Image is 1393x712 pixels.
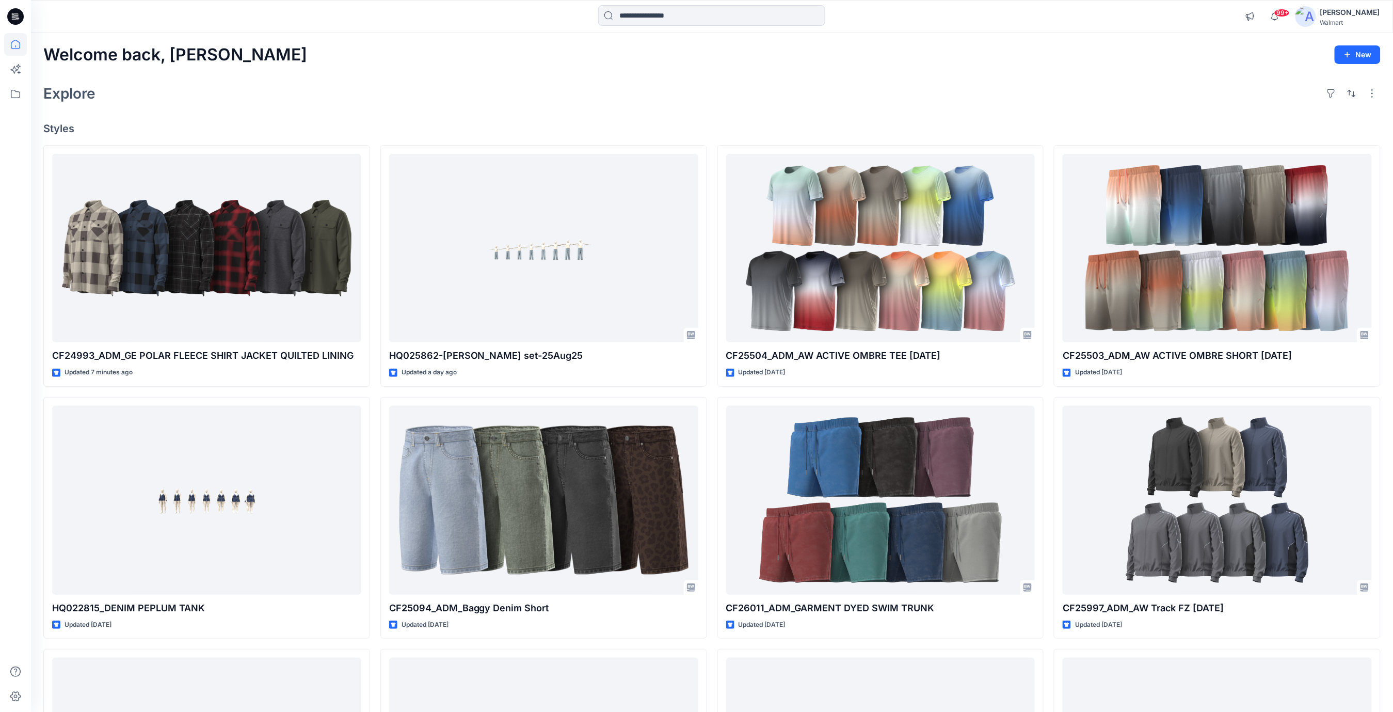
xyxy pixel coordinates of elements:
p: Updated [DATE] [739,620,786,630]
p: Updated [DATE] [1075,620,1122,630]
a: CF25503_ADM_AW ACTIVE OMBRE SHORT 23MAY25 [1063,154,1372,343]
p: CF25997_ADM_AW Track FZ [DATE] [1063,601,1372,615]
p: Updated [DATE] [402,620,449,630]
a: CF24993_ADM_GE POLAR FLEECE SHIRT JACKET QUILTED LINING [52,154,361,343]
p: Updated [DATE] [1075,367,1122,378]
p: CF24993_ADM_GE POLAR FLEECE SHIRT JACKET QUILTED LINING [52,349,361,363]
h2: Explore [43,85,95,102]
p: HQ022815_DENIM PEPLUM TANK [52,601,361,615]
p: Updated a day ago [402,367,457,378]
img: avatar [1295,6,1316,27]
p: Updated [DATE] [739,367,786,378]
h2: Welcome back, [PERSON_NAME] [43,45,307,65]
p: CF25094_ADM_Baggy Denim Short [389,601,698,615]
a: HQ022815_DENIM PEPLUM TANK [52,406,361,595]
p: CF26011_ADM_GARMENT DYED SWIM TRUNK [726,601,1035,615]
a: CF25094_ADM_Baggy Denim Short [389,406,698,595]
div: [PERSON_NAME] [1320,6,1380,19]
a: CF26011_ADM_GARMENT DYED SWIM TRUNK [726,406,1035,595]
a: CF25997_ADM_AW Track FZ 16AUG25 [1063,406,1372,595]
p: CF25504_ADM_AW ACTIVE OMBRE TEE [DATE] [726,349,1035,363]
button: New [1335,45,1381,64]
a: CF25504_ADM_AW ACTIVE OMBRE TEE 23MAY25 [726,154,1035,343]
p: Updated 7 minutes ago [65,367,133,378]
p: Updated [DATE] [65,620,111,630]
p: CF25503_ADM_AW ACTIVE OMBRE SHORT [DATE] [1063,349,1372,363]
p: HQ025862-[PERSON_NAME] set-25Aug25 [389,349,698,363]
h4: Styles [43,122,1381,135]
span: 99+ [1274,9,1290,17]
div: Walmart [1320,19,1380,26]
a: HQ025862-BAGGY DENIM JEAN-Size set-25Aug25 [389,154,698,343]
